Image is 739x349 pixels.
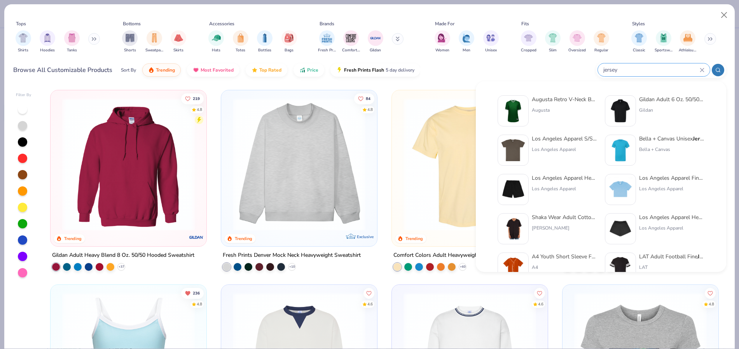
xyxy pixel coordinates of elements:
[435,30,450,53] div: filter for Women
[173,47,183,53] span: Skirts
[43,33,52,42] img: Hoodies Image
[16,30,31,53] div: filter for Shirts
[16,30,31,53] button: filter button
[693,135,706,142] strong: Jerse
[321,32,333,44] img: Fresh Prints Image
[545,30,561,53] button: filter button
[608,256,632,280] img: 36605d58-7933-4b4e-8f38-18c2f663e39f
[289,265,295,269] span: + 10
[717,8,732,23] button: Close
[485,47,497,53] span: Unisex
[462,33,471,42] img: Men Image
[67,47,77,53] span: Tanks
[608,99,632,123] img: 58f3562e-1865-49f9-a059-47c567f7ec2e
[603,65,700,74] input: Try "T-Shirt"
[124,47,136,53] span: Shorts
[233,30,248,53] button: filter button
[236,33,245,42] img: Totes Image
[294,63,324,77] button: Price
[145,30,163,53] button: filter button
[532,107,597,114] div: Augusta
[58,98,199,231] img: 01756b78-01f6-4cc6-8d8a-3c30c1a0c8ac
[393,251,498,260] div: Comfort Colors Adult Heavyweight T-Shirt
[367,107,373,112] div: 4.8
[655,47,673,53] span: Sportswear
[594,30,609,53] button: filter button
[181,288,204,298] button: Unlike
[193,67,199,73] img: most_fav.gif
[632,20,645,27] div: Styles
[258,47,271,53] span: Bottles
[320,20,334,27] div: Brands
[307,67,318,73] span: Price
[285,47,294,53] span: Bags
[655,30,673,53] button: filter button
[705,288,716,298] button: Like
[193,291,200,295] span: 236
[259,67,281,73] span: Top Rated
[459,30,474,53] button: filter button
[679,30,697,53] button: filter button
[121,67,136,74] div: Sort By
[639,213,704,221] div: Los Angeles Apparel Heavy y Short Short
[709,301,714,307] div: 4.8
[257,30,273,53] div: filter for Bottles
[171,30,186,53] button: filter button
[212,33,221,42] img: Hats Image
[568,47,586,53] span: Oversized
[368,30,383,53] div: filter for Gildan
[342,30,360,53] div: filter for Comfort Colors
[330,63,420,77] button: Fresh Prints Flash5 day delivery
[212,47,220,53] span: Hats
[260,33,269,42] img: Bottles Image
[532,185,597,192] div: Los Angeles Apparel
[145,47,163,53] span: Sweatpants
[679,47,697,53] span: Athleisure
[608,138,632,162] img: 10a0a8bf-8f21-4ecd-81c8-814f1e31d243
[532,253,597,261] div: A4 Youth Short Sleeve Full Button Baseball y
[594,47,608,53] span: Regular
[344,67,384,73] span: Fresh Prints Flash
[435,47,449,53] span: Women
[209,20,234,27] div: Accessories
[633,47,645,53] span: Classic
[122,30,138,53] div: filter for Shorts
[187,63,239,77] button: Most Favorited
[532,213,597,221] div: Shaka Wear Adult Cotton Baseball y
[639,135,704,143] div: Bella + Canvas Unisex y Short-Sleeve T-Shirt
[252,67,258,73] img: TopRated.gif
[659,33,668,42] img: Sportswear Image
[608,177,632,202] img: f3219295-8d3b-4710-9317-a65d585a2940
[524,33,533,42] img: Cropped Image
[281,30,297,53] div: filter for Bags
[16,20,26,27] div: Tops
[438,33,447,42] img: Women Image
[246,63,287,77] button: Top Rated
[122,30,138,53] button: filter button
[223,251,361,260] div: Fresh Prints Denver Mock Neck Heavyweight Sweatshirt
[150,33,159,42] img: Sweatpants Image
[145,30,163,53] div: filter for Sweatpants
[16,92,31,98] div: Filter By
[501,217,525,241] img: d2496d05-3942-4f46-b545-f2022e302f7b
[532,95,597,103] div: Augusta Retro V-Neck Baseball y
[142,63,181,77] button: Trending
[501,99,525,123] img: bd841bdf-fb10-4456-86b0-19c9ad855866
[354,93,374,104] button: Like
[532,146,597,153] div: Los Angeles Apparel
[639,174,704,182] div: Los Angeles Apparel Fine y S/S Crop Tee
[639,95,704,103] div: Gildan Adult 6 Oz. 50/50 y Polo
[13,65,112,75] div: Browse All Customizable Products
[679,30,697,53] div: filter for Athleisure
[549,33,557,42] img: Slim Image
[197,107,202,112] div: 4.8
[236,47,245,53] span: Totes
[119,265,124,269] span: + 37
[52,251,194,260] div: Gildan Adult Heavy Blend 8 Oz. 50/50 Hooded Sweatshirt
[631,30,647,53] button: filter button
[639,224,704,231] div: Los Angeles Apparel
[40,47,55,53] span: Hoodies
[532,224,597,231] div: [PERSON_NAME]
[318,30,336,53] button: filter button
[126,33,135,42] img: Shorts Image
